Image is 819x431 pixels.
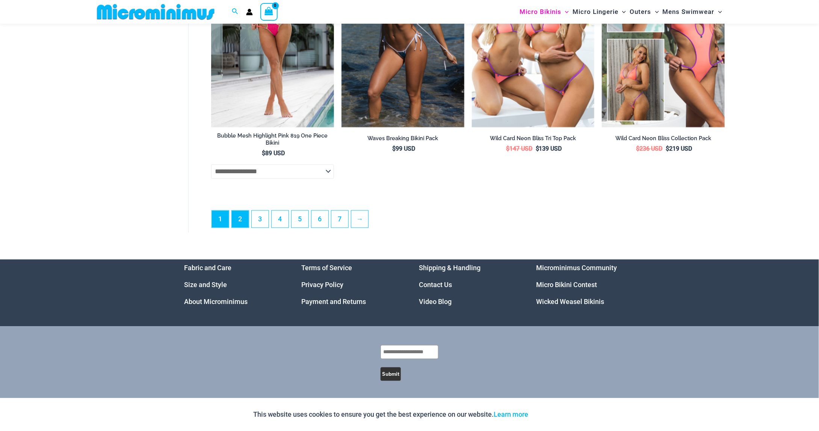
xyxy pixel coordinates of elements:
h2: Bubble Mesh Highlight Pink 819 One Piece Bikini [211,133,334,147]
a: Page 4 [272,211,289,228]
a: Bubble Mesh Highlight Pink 819 One Piece Bikini [211,133,334,150]
button: Accept [534,405,566,423]
aside: Footer Widget 2 [302,260,400,310]
span: $ [666,145,669,153]
a: Wild Card Neon Bliss Collection Pack [602,135,725,145]
a: Micro LingerieMenu ToggleMenu Toggle [571,2,628,21]
span: Micro Bikinis [520,2,561,21]
a: Waves Breaking Bikini Pack [342,135,464,145]
nav: Menu [302,260,400,310]
a: Page 7 [331,211,348,228]
h2: Wild Card Neon Bliss Tri Top Pack [472,135,595,142]
a: Page 2 [232,211,249,228]
span: Menu Toggle [561,2,569,21]
bdi: 139 USD [536,145,562,153]
nav: Menu [536,260,635,310]
span: Micro Lingerie [573,2,618,21]
span: Menu Toggle [715,2,722,21]
nav: Site Navigation [517,1,725,23]
a: Mens SwimwearMenu ToggleMenu Toggle [661,2,724,21]
a: Video Blog [419,298,452,306]
a: Payment and Returns [302,298,366,306]
aside: Footer Widget 4 [536,260,635,310]
nav: Menu [419,260,518,310]
a: Shipping & Handling [419,264,481,272]
nav: Menu [184,260,283,310]
bdi: 89 USD [262,150,285,157]
a: Fabric and Care [184,264,231,272]
a: OutersMenu ToggleMenu Toggle [628,2,661,21]
span: Outers [630,2,651,21]
span: $ [506,145,509,153]
bdi: 219 USD [666,145,692,153]
h2: Wild Card Neon Bliss Collection Pack [602,135,725,142]
a: Size and Style [184,281,227,289]
a: Privacy Policy [302,281,344,289]
a: Page 6 [311,211,328,228]
a: → [351,211,368,228]
a: Wild Card Neon Bliss Tri Top Pack [472,135,595,145]
bdi: 147 USD [506,145,532,153]
span: Menu Toggle [651,2,659,21]
a: Page 5 [292,211,308,228]
a: Search icon link [232,7,239,17]
a: Account icon link [246,9,253,15]
nav: Product Pagination [211,210,725,232]
span: Mens Swimwear [663,2,715,21]
a: Page 3 [252,211,269,228]
a: About Microminimus [184,298,248,306]
a: Terms of Service [302,264,352,272]
p: This website uses cookies to ensure you get the best experience on our website. [253,409,528,420]
h2: Waves Breaking Bikini Pack [342,135,464,142]
bdi: 236 USD [636,145,663,153]
a: Learn more [494,410,528,418]
span: Page 1 [212,211,229,228]
span: $ [392,145,396,153]
a: Micro BikinisMenu ToggleMenu Toggle [518,2,571,21]
span: $ [536,145,539,153]
span: Menu Toggle [618,2,626,21]
img: MM SHOP LOGO FLAT [94,3,218,20]
a: View Shopping Cart, empty [260,3,278,20]
aside: Footer Widget 3 [419,260,518,310]
button: Submit [381,367,401,381]
a: Microminimus Community [536,264,617,272]
a: Contact Us [419,281,452,289]
span: $ [262,150,265,157]
a: Micro Bikini Contest [536,281,597,289]
aside: Footer Widget 1 [184,260,283,310]
a: Wicked Weasel Bikinis [536,298,604,306]
bdi: 99 USD [392,145,415,153]
span: $ [636,145,640,153]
